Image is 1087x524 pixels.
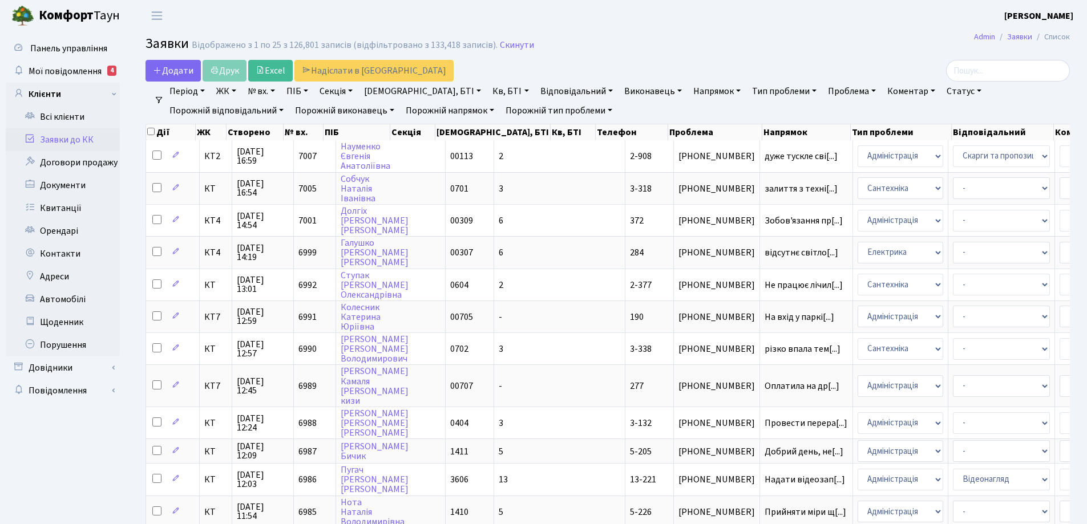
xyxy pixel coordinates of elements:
span: 0701 [450,182,468,195]
th: Телефон [596,124,668,140]
span: 1410 [450,506,468,518]
a: Заявки до КК [6,128,120,151]
a: Виконавець [620,82,686,101]
span: КТ [204,344,227,354]
span: Панель управління [30,42,107,55]
th: Проблема [668,124,762,140]
span: 6 [499,246,503,259]
a: Орендарі [6,220,120,242]
span: 00113 [450,150,473,163]
span: [PHONE_NUMBER] [678,344,755,354]
span: [PHONE_NUMBER] [678,152,755,161]
a: Панель управління [6,37,120,60]
th: Створено [227,124,284,140]
a: Скинути [500,40,534,51]
span: 372 [630,214,644,227]
span: [DATE] 12:45 [237,377,289,395]
b: [PERSON_NAME] [1004,10,1073,22]
span: 00705 [450,311,473,323]
a: [PERSON_NAME][PERSON_NAME][PERSON_NAME] [341,407,409,439]
span: КТ4 [204,248,227,257]
a: Admin [974,31,995,43]
span: [DATE] 14:54 [237,212,289,230]
span: залиття з техні[...] [765,182,838,195]
a: Excel [248,60,293,82]
a: Період [165,82,209,101]
span: Не працює лічил[...] [765,279,843,291]
span: Таун [39,6,120,26]
a: Напрямок [689,82,745,101]
span: 6990 [298,343,317,355]
a: [PERSON_NAME] [1004,9,1073,23]
span: 6999 [298,246,317,259]
a: СобчукНаталіяІванівна [341,173,375,205]
span: [PHONE_NUMBER] [678,447,755,456]
span: [DATE] 12:59 [237,307,289,326]
div: 4 [107,66,116,76]
span: 1411 [450,445,468,458]
span: Провести перера[...] [765,417,847,429]
span: КТ4 [204,216,227,225]
a: Клієнти [6,83,120,105]
a: Квитанції [6,197,120,220]
a: Договори продажу [6,151,120,174]
th: ПІБ [324,124,391,140]
span: КТ [204,184,227,193]
a: Заявки [1007,31,1032,43]
a: ЖК [212,82,241,101]
span: [PHONE_NUMBER] [678,184,755,193]
a: № вх. [243,82,280,101]
span: [DATE] 12:24 [237,414,289,432]
th: Секція [390,124,435,140]
span: Заявки [146,34,189,54]
a: Статус [942,82,986,101]
th: [DEMOGRAPHIC_DATA], БТІ [435,124,551,140]
span: [DATE] 13:01 [237,275,289,294]
span: Добрий день, не[...] [765,445,843,458]
a: [DEMOGRAPHIC_DATA], БТІ [359,82,486,101]
th: Напрямок [762,124,851,140]
a: Порушення [6,334,120,356]
span: - [499,380,502,392]
span: 3 [499,417,503,429]
span: КТ [204,419,227,428]
a: ПІБ [282,82,313,101]
span: КТ2 [204,152,227,161]
span: [DATE] 12:09 [237,442,289,460]
span: - [499,311,502,323]
span: 6992 [298,279,317,291]
a: Коментар [883,82,940,101]
span: 7001 [298,214,317,227]
span: 6991 [298,311,317,323]
span: 6986 [298,473,317,486]
span: [DATE] 12:57 [237,340,289,358]
span: 2 [499,279,503,291]
span: Оплатила на др[...] [765,380,839,392]
a: Галушко[PERSON_NAME][PERSON_NAME] [341,237,409,269]
span: [PHONE_NUMBER] [678,507,755,517]
span: 7007 [298,150,317,163]
span: 284 [630,246,644,259]
img: logo.png [11,5,34,27]
a: Всі клієнти [6,105,120,128]
span: 0702 [450,343,468,355]
span: 2-908 [630,150,652,163]
a: [PERSON_NAME]Камаля[PERSON_NAME]кизи [341,365,409,407]
a: Адреси [6,265,120,288]
span: 3-132 [630,417,652,429]
span: КТ [204,475,227,484]
a: НауменкоЄвгеніяАнатоліївна [341,140,390,172]
a: Порожній напрямок [401,101,499,120]
span: [DATE] 16:59 [237,147,289,165]
a: Автомобілі [6,288,120,311]
span: 5-226 [630,506,652,518]
span: [DATE] 11:54 [237,502,289,521]
span: 00707 [450,380,473,392]
a: Долгіх[PERSON_NAME][PERSON_NAME] [341,205,409,237]
span: 5-205 [630,445,652,458]
span: [PHONE_NUMBER] [678,248,755,257]
th: ЖК [196,124,227,140]
span: КТ7 [204,381,227,391]
th: Відповідальний [952,124,1054,140]
span: 2-377 [630,279,652,291]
